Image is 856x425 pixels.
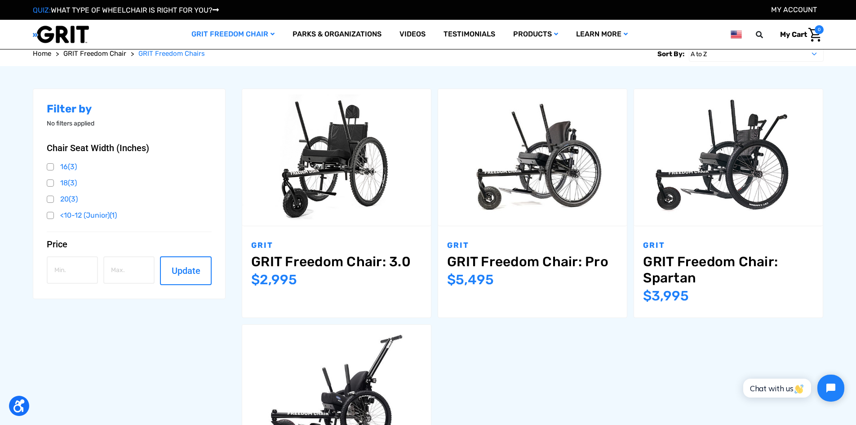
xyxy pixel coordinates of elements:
[731,29,741,40] img: us.png
[504,20,567,49] a: Products
[643,254,814,286] a: GRIT Freedom Chair: Spartan,$3,995.00
[138,49,205,59] a: GRIT Freedom Chairs
[447,240,618,251] p: GRIT
[110,211,117,219] span: (1)
[435,20,504,49] a: Testimonials
[103,256,155,284] input: Max.
[47,143,212,153] button: Chair Seat Width (Inches)
[47,103,212,116] h2: Filter by
[138,49,205,58] span: GRIT Freedom Chairs
[251,240,422,251] p: GRIT
[33,49,51,58] span: Home
[47,143,149,153] span: Chair Seat Width (Inches)
[69,195,78,203] span: (3)
[33,25,89,44] img: GRIT All-Terrain Wheelchair and Mobility Equipment
[33,6,219,14] a: QUIZ:WHAT TYPE OF WHEELCHAIR IS RIGHT FOR YOU?
[47,239,212,250] button: Price
[63,49,126,58] span: GRIT Freedom Chair
[47,209,212,222] a: <10-12 (Junior)(1)
[643,288,689,304] span: $3,995
[447,254,618,270] a: GRIT Freedom Chair: Pro,$5,495.00
[815,25,824,34] span: 0
[242,94,431,220] img: GRIT Freedom Chair: 3.0
[63,49,126,59] a: GRIT Freedom Chair
[242,89,431,226] a: GRIT Freedom Chair: 3.0,$2,995.00
[634,89,823,226] a: GRIT Freedom Chair: Spartan,$3,995.00
[182,20,284,49] a: GRIT Freedom Chair
[68,162,77,171] span: (3)
[160,256,211,285] button: Update
[438,94,627,220] img: GRIT Freedom Chair Pro: the Pro model shown including contoured Invacare Matrx seatback, Spinergy...
[47,192,212,206] a: 20(3)
[773,25,824,44] a: Cart with 0 items
[643,240,814,251] p: GRIT
[33,49,51,59] a: Home
[567,20,637,49] a: Learn More
[438,89,627,226] a: GRIT Freedom Chair: Pro,$5,495.00
[808,28,821,42] img: Cart
[47,176,212,190] a: 18(3)
[780,30,807,39] span: My Cart
[634,94,823,220] img: GRIT Freedom Chair: Spartan
[251,272,297,288] span: $2,995
[68,179,77,187] span: (3)
[47,119,212,128] p: No filters applied
[447,272,494,288] span: $5,495
[390,20,435,49] a: Videos
[771,5,817,14] a: Account
[251,254,422,270] a: GRIT Freedom Chair: 3.0,$2,995.00
[47,160,212,174] a: 16(3)
[733,367,852,409] iframe: Tidio Chat
[33,6,51,14] span: QUIZ:
[657,46,684,62] label: Sort By:
[760,25,773,44] input: Search
[47,256,98,284] input: Min.
[284,20,390,49] a: Parks & Organizations
[47,239,67,250] span: Price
